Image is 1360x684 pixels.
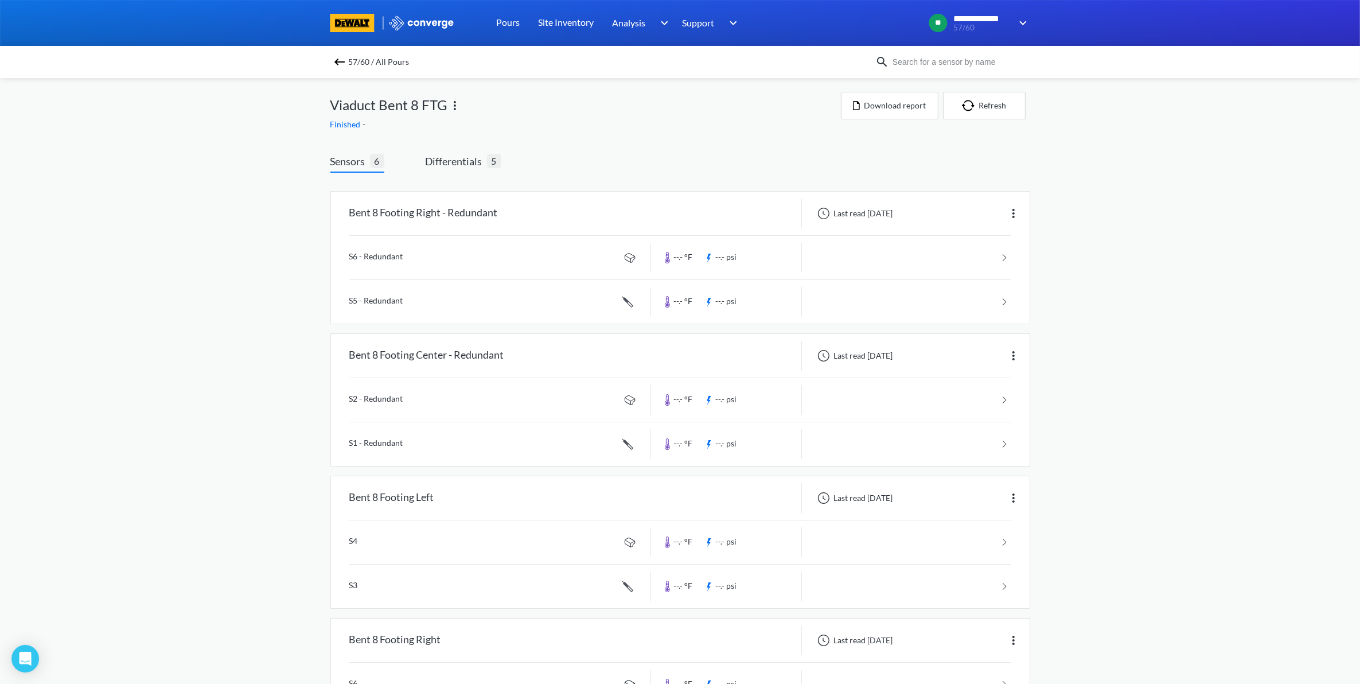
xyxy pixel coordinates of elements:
span: 57/60 [954,24,1012,32]
div: Last read [DATE] [811,491,897,505]
div: Bent 8 Footing Center - Redundant [349,341,504,371]
img: more.svg [448,99,462,112]
img: icon-file.svg [853,101,860,110]
img: more.svg [1007,634,1020,647]
span: Sensors [330,153,370,169]
span: Differentials [426,153,487,169]
span: Finished [330,119,363,129]
img: downArrow.svg [722,16,741,30]
span: Viaduct Bent 8 FTG [330,94,448,116]
div: Last read [DATE] [811,349,897,363]
a: branding logo [330,14,388,32]
span: 6 [370,154,384,168]
img: branding logo [330,14,375,32]
img: backspace.svg [333,55,346,69]
img: more.svg [1007,491,1020,505]
img: logo_ewhite.svg [388,15,455,30]
div: Bent 8 Footing Right - Redundant [349,199,498,228]
div: Bent 8 Footing Left [349,483,434,513]
img: more.svg [1007,207,1020,220]
div: Last read [DATE] [811,634,897,647]
img: icon-search.svg [875,55,889,69]
button: Download report [841,92,938,119]
span: - [363,119,368,129]
span: 5 [487,154,501,168]
div: Bent 8 Footing Right [349,625,441,655]
img: downArrow.svg [1012,16,1030,30]
div: Open Intercom Messenger [11,645,39,673]
button: Refresh [943,92,1026,119]
img: more.svg [1007,349,1020,363]
input: Search for a sensor by name [889,56,1028,68]
div: Last read [DATE] [811,207,897,220]
img: downArrow.svg [653,16,672,30]
span: 57/60 / All Pours [349,54,410,70]
span: Support [682,15,714,30]
img: icon-refresh.svg [962,100,979,111]
span: Analysis [612,15,645,30]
